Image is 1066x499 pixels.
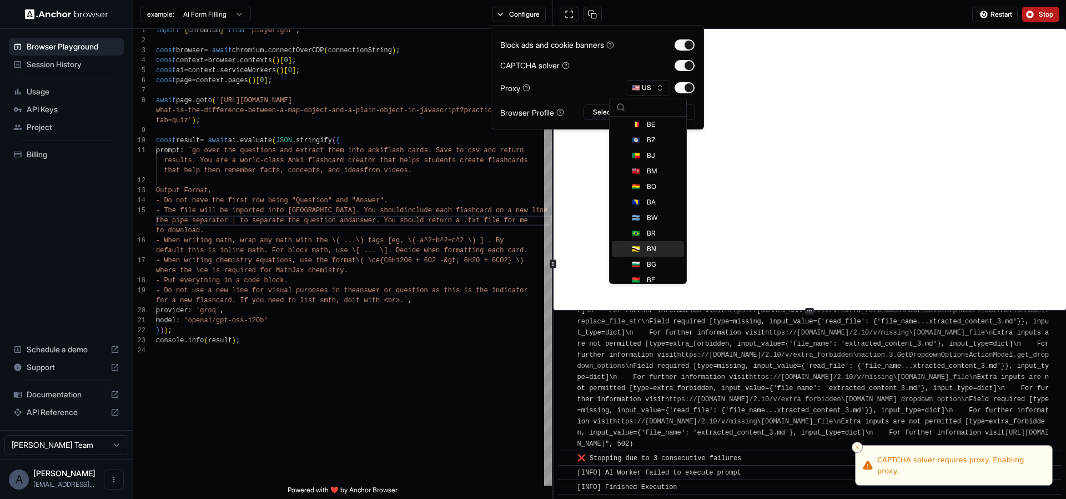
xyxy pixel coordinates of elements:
[9,341,124,358] div: Schedule a demo
[236,337,240,345] span: ;
[220,67,276,74] span: serviceWorkers
[156,227,204,234] span: to download.
[9,101,124,118] div: API Keys
[647,213,657,222] span: BW
[25,9,108,19] img: Anchor Logo
[276,57,280,64] span: )
[408,297,412,305] span: ,
[632,136,640,144] span: 🇧🇿
[9,38,124,56] div: Browser Playground
[284,67,288,74] span: [
[364,167,411,174] span: from videos.
[192,97,196,104] span: .
[276,137,292,144] span: JSON
[156,67,176,74] span: const
[632,229,640,238] span: 🇧🇷
[188,67,216,74] span: context
[204,337,208,345] span: (
[765,329,993,337] a: https://[DOMAIN_NAME]/2.10/v/missing\[DOMAIN_NAME]_file\n
[133,96,145,106] div: 8
[647,229,656,238] span: BR
[296,67,300,74] span: ;
[1022,7,1059,22] button: Stop
[156,47,176,54] span: const
[632,120,640,129] span: 🇧🇪
[133,176,145,186] div: 12
[356,237,504,244] span: \) tags [eg, \( a^2+b^2=c^2 \) ] . By
[156,257,356,265] span: - When writing chemistry equations, use the format
[133,276,145,286] div: 18
[188,307,192,315] span: :
[164,167,364,174] span: that help them remember facts, concepts, and ideas
[564,453,569,464] span: ​
[133,256,145,266] div: 17
[133,46,145,56] div: 3
[208,337,232,345] span: result
[156,187,212,194] span: Output Format,
[632,167,640,176] span: 🇧🇲
[133,186,145,196] div: 13
[248,77,252,84] span: (
[204,57,208,64] span: =
[292,137,296,144] span: .
[324,47,328,54] span: (
[232,47,264,54] span: chromium
[204,47,208,54] span: =
[27,122,119,133] span: Project
[9,358,124,376] div: Support
[260,77,264,84] span: 0
[156,247,356,255] span: default this is inline math. For block math, use \
[133,126,145,136] div: 9
[647,244,656,253] span: BN
[208,137,228,144] span: await
[27,59,119,70] span: Session History
[133,76,145,86] div: 6
[577,469,741,477] span: [INFO] AI Worker failed to execute prompt
[188,337,204,345] span: info
[280,57,284,64] span: [
[27,407,106,418] span: API Reference
[9,470,29,490] div: A
[160,327,164,335] span: )
[972,7,1018,22] button: Restart
[632,260,640,269] span: 🇧🇬
[9,386,124,403] div: Documentation
[292,57,296,64] span: ;
[156,197,356,204] span: - Do not have the first row being "Question" and "
[336,137,340,144] span: {
[156,317,176,325] span: model
[176,77,192,84] span: page
[208,57,236,64] span: browser
[196,307,220,315] span: 'groq'
[632,276,640,285] span: 🇧🇫
[877,455,1043,476] div: CAPTCHA solver requires proxy. Enabling proxy.
[284,57,288,64] span: 0
[613,418,841,426] a: https://[DOMAIN_NAME]/2.10/v/missing\[DOMAIN_NAME]_file\n
[33,468,95,478] span: Alexander Gekov
[196,97,212,104] span: goto
[133,236,145,246] div: 16
[632,198,640,207] span: 🇧🇦
[27,104,119,115] span: API Keys
[168,327,172,335] span: ;
[647,120,655,129] span: BE
[647,198,656,207] span: BA
[356,247,528,255] span: [ ... \]. Decide when formatting each card.
[156,277,288,285] span: - Put everything in a code block.
[268,47,324,54] span: connectOverCDP
[104,470,124,490] button: Open menu
[240,57,272,64] span: contexts
[27,86,119,97] span: Usage
[176,47,204,54] span: browser
[268,77,272,84] span: ;
[133,56,145,66] div: 4
[632,182,640,191] span: 🇧🇴
[156,337,184,345] span: console
[500,39,614,51] div: Block ads and cookie banners
[665,396,969,403] a: https://[DOMAIN_NAME]/2.10/v/extra_forbidden\[DOMAIN_NAME]_dropdown_option\n
[216,67,220,74] span: .
[356,197,388,204] span: Answer".
[133,136,145,146] div: 10
[164,157,364,164] span: results. You are a world-class Anki flashcard crea
[577,351,1049,370] a: https://[DOMAIN_NAME]/2.10/v/extra_forbidden\naction.3.GetDropdownOptionsActionModel.get_dropdown...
